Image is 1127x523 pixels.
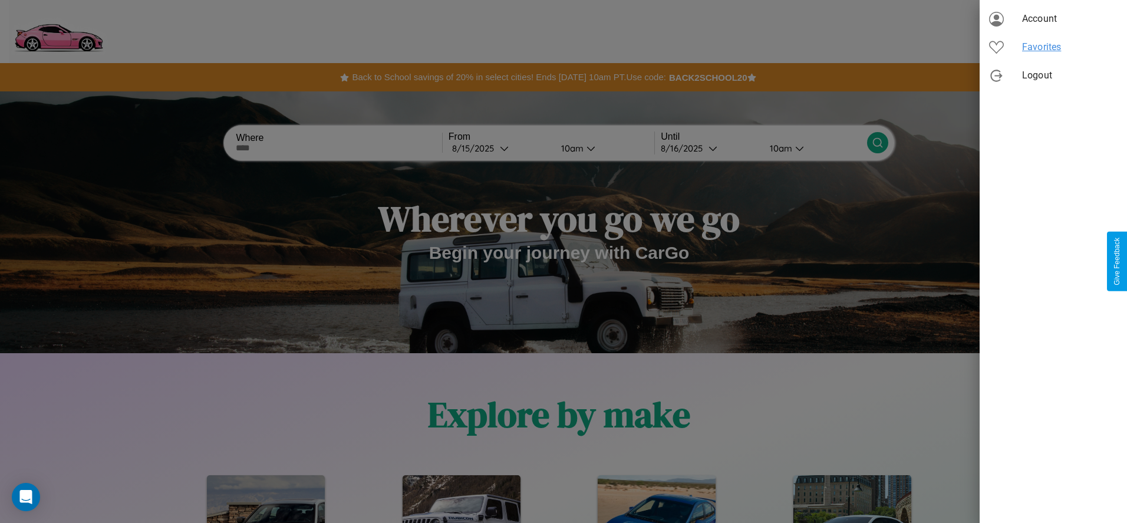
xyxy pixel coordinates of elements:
[1113,238,1121,285] div: Give Feedback
[980,33,1127,61] div: Favorites
[1022,68,1118,83] span: Logout
[980,5,1127,33] div: Account
[1022,12,1118,26] span: Account
[980,61,1127,90] div: Logout
[12,483,40,511] div: Open Intercom Messenger
[1022,40,1118,54] span: Favorites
